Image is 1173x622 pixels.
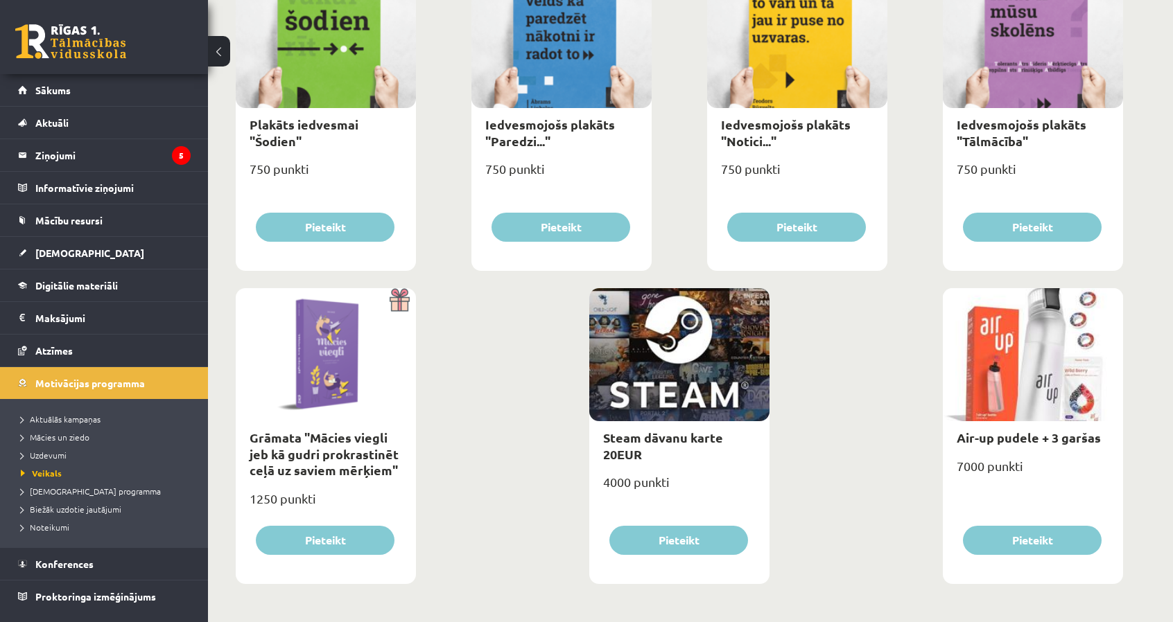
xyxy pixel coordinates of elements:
[485,116,615,148] a: Iedvesmojošs plakāts "Paredzi..."
[35,344,73,357] span: Atzīmes
[957,429,1101,445] a: Air-up pudele + 3 garšas
[35,590,156,603] span: Proktoringa izmēģinājums
[21,450,67,461] span: Uzdevumi
[35,377,145,389] span: Motivācijas programma
[21,503,194,515] a: Biežāk uzdotie jautājumi
[21,504,121,515] span: Biežāk uzdotie jautājumi
[35,84,71,96] span: Sākums
[963,526,1102,555] button: Pieteikt
[603,429,723,461] a: Steam dāvanu karte 20EUR
[172,146,191,165] i: 5
[256,213,394,242] button: Pieteikt
[21,486,161,497] span: [DEMOGRAPHIC_DATA] programma
[21,431,194,443] a: Mācies un ziedo
[21,522,69,533] span: Noteikumi
[35,214,103,226] span: Mācību resursi
[21,413,194,425] a: Aktuālās kampaņas
[35,172,191,204] legend: Informatīvie ziņojumi
[18,139,191,171] a: Ziņojumi5
[18,107,191,139] a: Aktuāli
[963,213,1102,242] button: Pieteikt
[256,526,394,555] button: Pieteikt
[492,213,630,242] button: Pieteikt
[35,279,118,292] span: Digitālie materiāli
[18,335,191,366] a: Atzīmes
[35,116,69,129] span: Aktuāli
[21,414,101,425] span: Aktuālās kampaņas
[236,487,416,522] div: 1250 punkti
[35,247,144,259] span: [DEMOGRAPHIC_DATA]
[589,470,770,505] div: 4000 punkti
[18,204,191,236] a: Mācību resursi
[18,580,191,612] a: Proktoringa izmēģinājums
[18,237,191,269] a: [DEMOGRAPHIC_DATA]
[35,558,94,570] span: Konferences
[250,429,399,478] a: Grāmata "Mācies viegli jeb kā gudri prokrastinēt ceļā uz saviem mērķiem"
[707,157,887,192] div: 750 punkti
[18,269,191,301] a: Digitālie materiāli
[18,548,191,580] a: Konferences
[21,485,194,497] a: [DEMOGRAPHIC_DATA] programma
[21,468,62,479] span: Veikals
[18,74,191,106] a: Sākums
[727,213,866,242] button: Pieteikt
[471,157,652,192] div: 750 punkti
[18,302,191,334] a: Maksājumi
[15,24,126,59] a: Rīgas 1. Tālmācības vidusskola
[21,467,194,479] a: Veikals
[21,432,89,443] span: Mācies un ziedo
[385,288,416,312] img: Dāvana ar pārsteigumu
[18,172,191,204] a: Informatīvie ziņojumi
[35,139,191,171] legend: Ziņojumi
[21,449,194,461] a: Uzdevumi
[943,454,1123,489] div: 7000 punkti
[236,157,416,192] div: 750 punkti
[957,116,1086,148] a: Iedvesmojošs plakāts "Tālmācība"
[721,116,851,148] a: Iedvesmojošs plakāts "Notici..."
[18,367,191,399] a: Motivācijas programma
[35,302,191,334] legend: Maksājumi
[609,526,748,555] button: Pieteikt
[21,521,194,533] a: Noteikumi
[943,157,1123,192] div: 750 punkti
[250,116,358,148] a: Plakāts iedvesmai "Šodien"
